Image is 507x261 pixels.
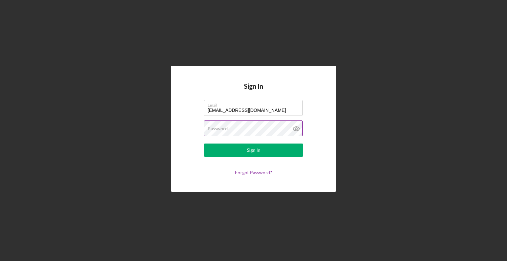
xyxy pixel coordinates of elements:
a: Forgot Password? [235,170,272,175]
div: Sign In [247,144,260,157]
h4: Sign In [244,82,263,100]
label: Email [208,100,303,108]
label: Password [208,126,228,131]
button: Sign In [204,144,303,157]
